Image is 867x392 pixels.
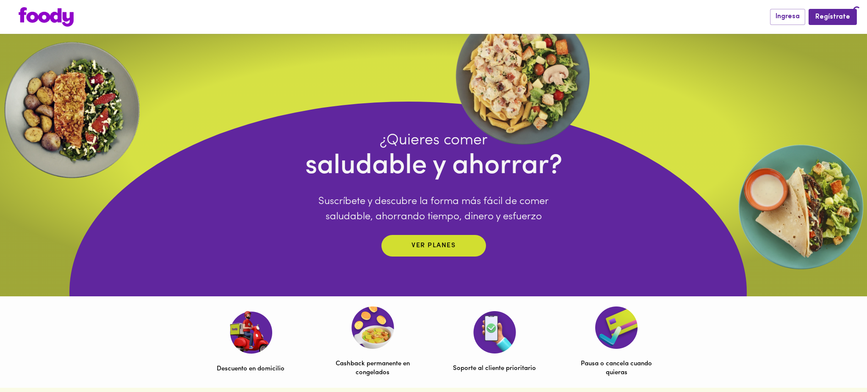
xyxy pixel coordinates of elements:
[815,13,850,21] span: Regístrate
[305,150,562,183] h4: saludable y ahorrar?
[305,194,562,224] p: Suscríbete y descubre la forma más fácil de comer saludable, ahorrando tiempo, dinero y esfuerzo
[217,364,284,373] p: Descuento en domicilio
[381,235,486,257] button: Ver planes
[776,13,800,21] span: Ingresa
[473,311,516,353] img: Soporte al cliente prioritario
[19,7,74,27] img: logo.png
[818,343,859,384] iframe: Messagebird Livechat Widget
[305,131,562,150] h4: ¿Quieres comer
[770,9,805,25] button: Ingresa
[411,241,456,251] p: Ver planes
[809,9,857,25] button: Regístrate
[575,359,658,378] p: Pausa o cancela cuando quieras
[451,4,595,148] img: ellipse.webp
[331,359,414,378] p: Cashback permanente en congelados
[735,141,867,273] img: EllipseRigth.webp
[229,311,272,354] img: Descuento en domicilio
[595,306,638,349] img: Pausa o cancela cuando quieras
[453,364,536,373] p: Soporte al cliente prioritario
[351,306,394,349] img: Cashback permanente en congelados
